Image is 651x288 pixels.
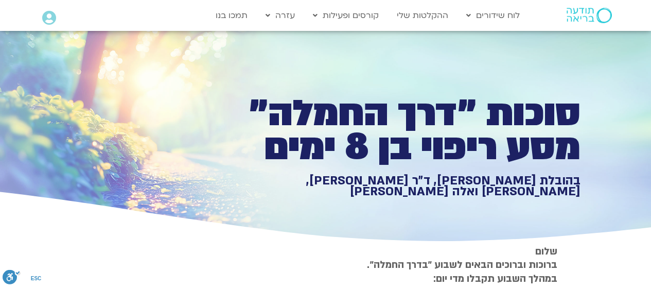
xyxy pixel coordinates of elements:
strong: שלום [535,245,557,258]
a: תמכו בנו [210,6,253,25]
a: לוח שידורים [461,6,525,25]
a: ההקלטות שלי [392,6,453,25]
a: קורסים ופעילות [308,6,384,25]
h1: בהובלת [PERSON_NAME], ד״ר [PERSON_NAME], [PERSON_NAME] ואלה [PERSON_NAME] [224,175,580,197]
h1: סוכות ״דרך החמלה״ מסע ריפוי בן 8 ימים [224,97,580,164]
img: תודעה בריאה [567,8,612,23]
a: עזרה [260,6,300,25]
strong: ברוכות וברוכים הבאים לשבוע ״בדרך החמלה״. במהלך השבוע תקבלו מדי יום: [367,258,557,285]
